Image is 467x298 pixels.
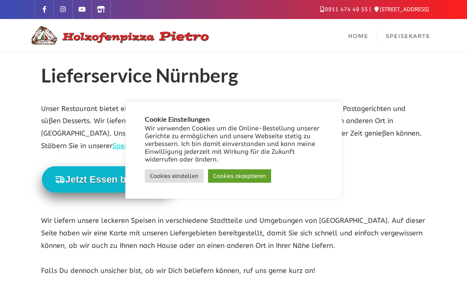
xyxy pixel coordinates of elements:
[145,169,204,183] a: Cookies einstellen
[41,265,426,277] p: Falls Du dennoch unsicher bist, ob wir Dich beliefern können, ruf uns gerne kurz an!
[320,6,368,13] a: 0911 474 49 55
[41,65,426,90] h1: Lieferservice Nürnberg
[28,25,210,46] img: Logo
[348,32,368,39] span: Home
[41,103,426,152] p: Unser Restaurant bietet eine große Auswahl an köstlichen Pizza-Sorten, frisch zubereiteten Pastag...
[112,142,150,150] a: Speisekarte
[386,32,430,39] span: Speisekarte
[339,19,377,51] a: Home
[208,169,271,183] a: Cookies akzeptieren
[374,6,429,13] a: [STREET_ADDRESS]
[145,115,322,123] h5: Cookie Einstellungen
[145,125,322,164] div: Wir verwenden Cookies um die Online-Bestellung unserer Gerichte zu ermöglichen und unsere Webseit...
[377,19,439,51] a: Speisekarte
[41,215,426,252] p: Wir liefern unsere leckeren Speisen in verschiedene Stadtteile und Umgebungen von [GEOGRAPHIC_DAT...
[42,166,175,193] button: Jetzt Essen bestellen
